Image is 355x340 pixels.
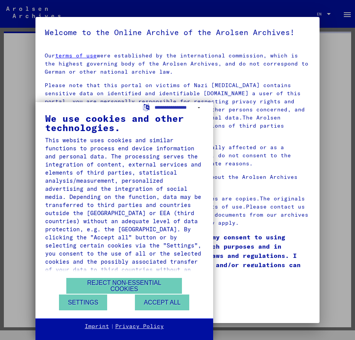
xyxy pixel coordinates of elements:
[45,114,204,132] div: We use cookies and other technologies.
[85,323,109,330] a: Imprint
[59,295,107,310] button: Settings
[45,136,204,282] div: This website uses cookies and similar functions to process end device information and personal da...
[135,295,189,310] button: Accept all
[66,278,182,294] button: Reject non-essential cookies
[115,323,164,330] a: Privacy Policy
